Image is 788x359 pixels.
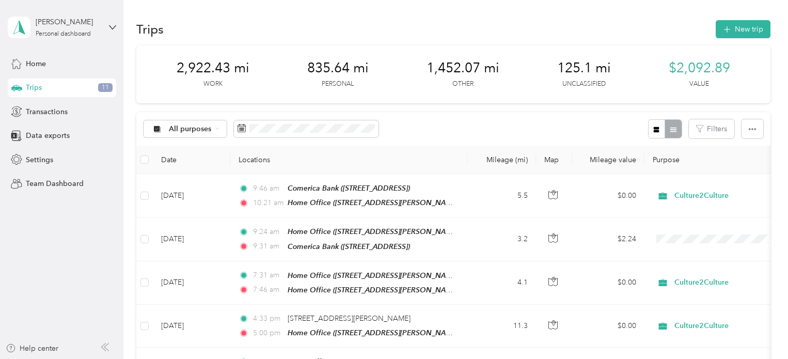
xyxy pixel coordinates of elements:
[689,119,734,138] button: Filters
[288,329,461,337] span: Home Office ([STREET_ADDRESS][PERSON_NAME])
[98,83,113,92] span: 11
[674,277,769,288] span: Culture2Culture
[557,60,611,76] span: 125.1 mi
[674,320,769,332] span: Culture2Culture
[288,242,410,251] span: Comerica Bank ([STREET_ADDRESS])
[288,286,461,294] span: Home Office ([STREET_ADDRESS][PERSON_NAME])
[6,343,58,354] button: Help center
[674,190,769,201] span: Culture2Culture
[36,31,91,37] div: Personal dashboard
[153,146,230,174] th: Date
[253,284,282,295] span: 7:46 am
[669,60,730,76] span: $2,092.89
[230,146,468,174] th: Locations
[153,174,230,217] td: [DATE]
[572,217,644,261] td: $2.24
[716,20,770,38] button: New trip
[26,82,42,93] span: Trips
[689,80,709,89] p: Value
[562,80,606,89] p: Unclassified
[26,106,68,117] span: Transactions
[36,17,100,27] div: [PERSON_NAME]
[169,126,212,133] span: All purposes
[288,227,461,236] span: Home Office ([STREET_ADDRESS][PERSON_NAME])
[26,58,46,69] span: Home
[253,197,282,209] span: 10:21 am
[153,217,230,261] td: [DATE]
[468,261,536,305] td: 4.1
[26,178,84,189] span: Team Dashboard
[253,226,282,238] span: 9:24 am
[730,301,788,359] iframe: Everlance-gr Chat Button Frame
[572,174,644,217] td: $0.00
[288,271,461,280] span: Home Office ([STREET_ADDRESS][PERSON_NAME])
[253,183,282,194] span: 9:46 am
[203,80,223,89] p: Work
[153,305,230,348] td: [DATE]
[572,146,644,174] th: Mileage value
[536,146,572,174] th: Map
[288,314,411,323] span: [STREET_ADDRESS][PERSON_NAME]
[288,184,410,192] span: Comerica Bank ([STREET_ADDRESS])
[307,60,369,76] span: 835.64 mi
[468,305,536,348] td: 11.3
[468,174,536,217] td: 5.5
[26,130,70,141] span: Data exports
[572,305,644,348] td: $0.00
[468,146,536,174] th: Mileage (mi)
[452,80,474,89] p: Other
[136,24,164,35] h1: Trips
[253,270,282,281] span: 7:31 am
[26,154,53,165] span: Settings
[572,261,644,305] td: $0.00
[253,327,282,339] span: 5:00 pm
[468,217,536,261] td: 3.2
[253,313,282,324] span: 4:33 pm
[177,60,249,76] span: 2,922.43 mi
[427,60,499,76] span: 1,452.07 mi
[288,198,461,207] span: Home Office ([STREET_ADDRESS][PERSON_NAME])
[153,261,230,305] td: [DATE]
[253,241,282,252] span: 9:31 am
